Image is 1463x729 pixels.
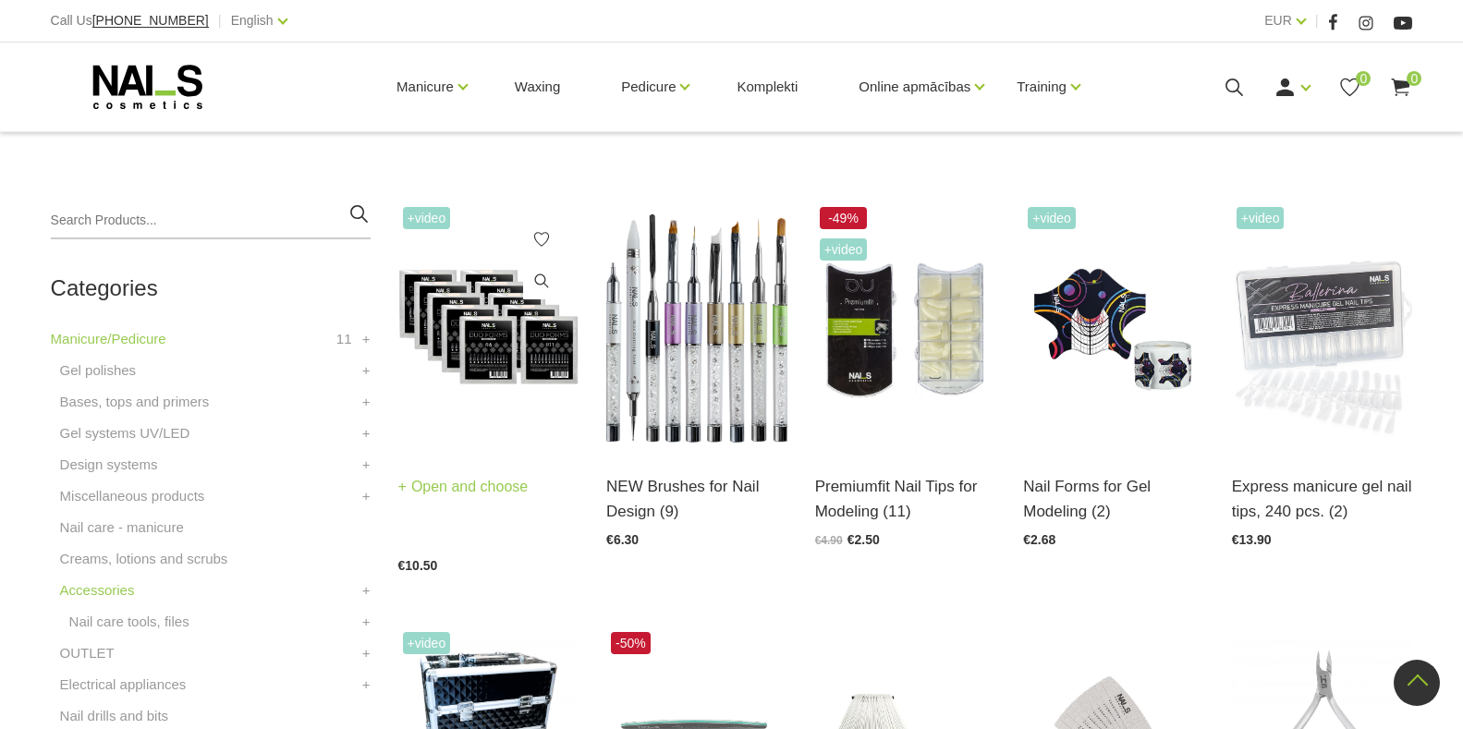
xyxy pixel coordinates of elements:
a: Bases, tops and primers [60,391,210,413]
a: Miscellaneous products [60,485,205,507]
span: €10.50 [398,558,438,573]
span: €4.90 [815,534,843,547]
span: 11 [336,328,352,350]
a: + [362,391,371,413]
a: Design systems [60,454,158,476]
span: -50% [611,632,651,654]
span: | [1315,9,1319,32]
span: +Video [403,207,451,229]
img: Different types of nail design brushes:- Art Magnetics tool- Spatula Tool- Fork Brush #6- Art U S... [606,202,787,451]
span: [PHONE_NUMBER] [92,13,209,28]
a: Waxing [500,43,575,131]
a: Nail care tools, files [69,611,189,633]
img: Extremely durable nail modeling forms that make the nail technician’s job easier. Very hard and w... [1023,202,1204,451]
img: Thin, flexible nail tips. Their unique shape helps model perfect nails with parallel edges and a ... [815,202,996,451]
span: -49% [820,207,868,229]
span: €13.90 [1232,532,1272,547]
div: Call Us [51,9,209,32]
a: Creams, lotions and scrubs [60,548,228,570]
a: Nail drills and bits [60,705,169,727]
a: Manicure/Pedicure [51,328,166,350]
a: + [362,454,371,476]
a: + [362,611,371,633]
a: Manicure [396,50,454,124]
span: €2.68 [1023,532,1055,547]
a: 0 [1338,76,1361,99]
a: + [362,359,371,382]
a: Training [1017,50,1067,124]
a: NEW Brushes for Nail Design (9) [606,474,787,524]
span: +Video [1237,207,1285,229]
span: 0 [1356,71,1371,86]
a: Open and choose [398,474,529,500]
span: €6.30 [606,532,639,547]
a: + [362,328,371,350]
a: Gel polishes [60,359,137,382]
a: [PHONE_NUMBER] [92,14,209,28]
a: Electrical appliances [60,674,187,696]
a: Nail Forms for Gel Modeling (2) [1023,474,1204,524]
span: +Video [820,238,868,261]
a: + [362,422,371,444]
a: Gel systems UV/LED [60,422,190,444]
span: +Video [1028,207,1076,229]
a: Premiumfit Nail Tips for Modeling (11) [815,474,996,524]
a: Express manicure gel nail tips, 240 pcs. (2) [1232,474,1413,524]
a: Nail care - manicure [60,516,184,539]
a: Komplekti [722,43,812,131]
a: Online apmācības [859,50,970,124]
a: + [362,579,371,601]
img: Nail extension has never been so easy!Advantages of express nail tips:Express extension in a few ... [1232,202,1413,451]
input: Search Products... [51,202,371,239]
a: English [231,9,274,31]
span: +Video [403,632,451,654]
a: Accessories [60,579,135,601]
span: 0 [1407,71,1421,86]
h2: Categories [51,276,371,300]
a: 0 [1389,76,1412,99]
img: Reusable nail forms for easy nail sculpting using Acrygel DUO. The unique shape allows sculpting ... [398,202,579,451]
a: + [362,674,371,696]
a: OUTLET [60,642,115,664]
a: Pedicure [621,50,676,124]
span: €2.50 [847,532,880,547]
a: EUR [1264,9,1292,31]
span: | [218,9,222,32]
a: + [362,642,371,664]
a: + [362,485,371,507]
